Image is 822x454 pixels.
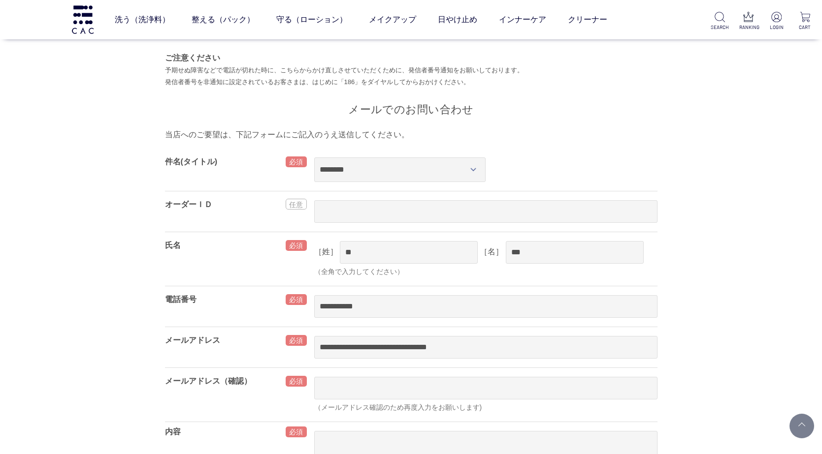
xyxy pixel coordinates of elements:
p: ご注意ください [165,52,658,64]
label: オーダーＩＤ [165,200,212,209]
a: CART [796,12,814,31]
a: インナーケア [499,6,546,33]
a: 日やけ止め [438,6,477,33]
a: RANKING [739,12,757,31]
label: ［名］ [480,247,503,256]
a: SEARCH [711,12,729,31]
p: 当店へのご要望は、下記フォームにご記入のうえ送信してください。 [165,129,658,141]
p: LOGIN [767,24,786,31]
div: （全角で入力してください） [314,267,658,277]
label: 内容 [165,427,181,436]
a: LOGIN [767,12,786,31]
label: メールアドレス [165,336,220,344]
label: ［姓］ [314,247,338,256]
img: logo [70,5,95,33]
a: メイクアップ [369,6,416,33]
p: SEARCH [711,24,729,31]
label: 件名(タイトル) [165,157,218,166]
h2: メールでのお問い合わせ [165,102,658,117]
label: 氏名 [165,241,181,249]
a: 守る（ローション） [276,6,347,33]
p: CART [796,24,814,31]
a: クリーナー [568,6,607,33]
font: 予期せぬ障害などで電話が切れた時に、こちらからかけ直しさせていただくために、発信者番号通知をお願いしております。 発信者番号を非通知に設定されているお客さまは、はじめに「186」をダイヤルしてか... [165,66,524,86]
label: 電話番号 [165,295,197,303]
label: メールアドレス（確認） [165,377,252,385]
div: （メールアドレス確認のため再度入力をお願いします) [314,402,658,413]
a: 整える（パック） [192,6,255,33]
a: 洗う（洗浄料） [115,6,170,33]
p: RANKING [739,24,757,31]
